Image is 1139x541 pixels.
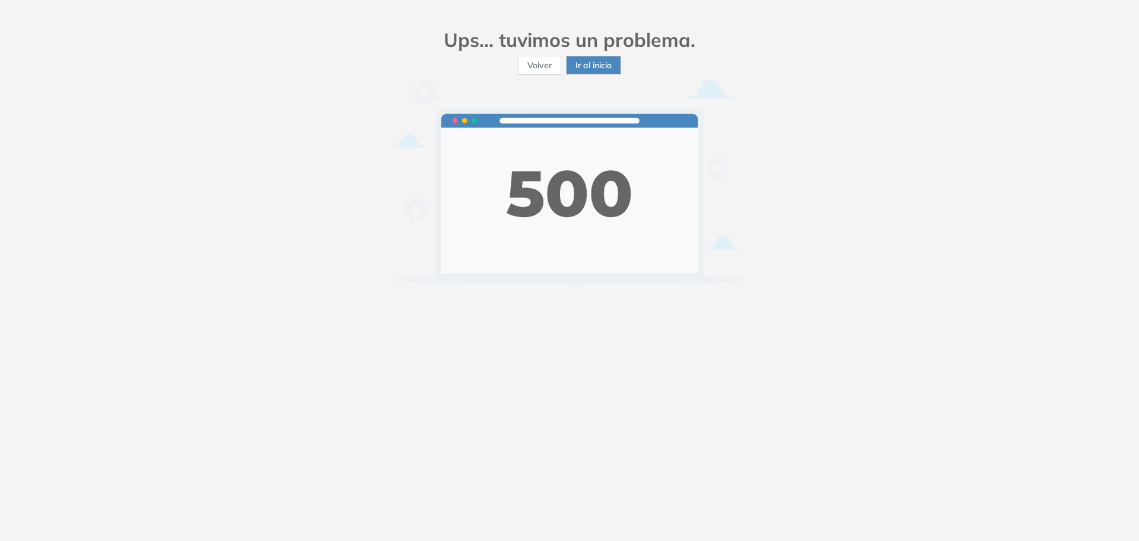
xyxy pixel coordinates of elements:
[527,59,552,72] span: Volver
[392,79,747,284] img: error
[575,59,612,72] span: Ir al inicio
[566,56,621,75] button: Ir al inicio
[518,56,561,75] button: Volver
[392,28,747,51] h2: Ups... tuvimos un problema.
